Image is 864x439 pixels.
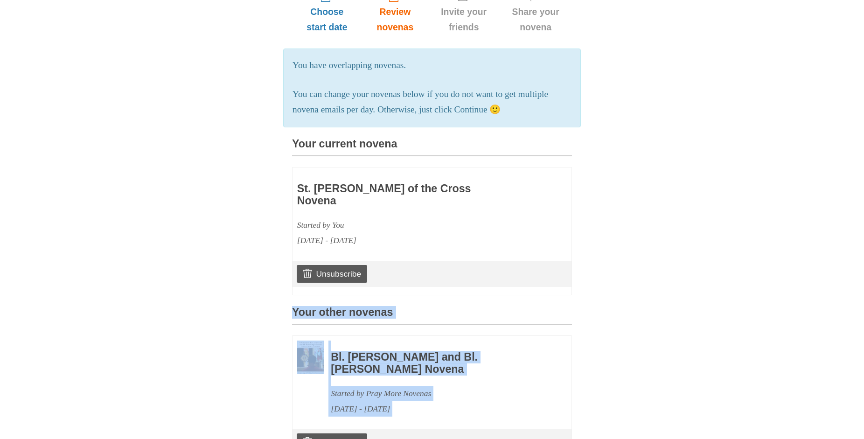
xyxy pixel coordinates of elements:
[331,386,546,401] div: Started by Pray More Novenas
[293,58,571,73] p: You have overlapping novenas.
[371,4,419,35] span: Review novenas
[297,183,513,207] h3: St. [PERSON_NAME] of the Cross Novena
[438,4,490,35] span: Invite your friends
[297,265,367,283] a: Unsubscribe
[293,87,571,118] p: You can change your novenas below if you do not want to get multiple novena emails per day. Other...
[297,341,324,375] img: Novena image
[301,4,353,35] span: Choose start date
[297,233,513,248] div: [DATE] - [DATE]
[509,4,563,35] span: Share your novena
[297,217,513,233] div: Started by You
[331,401,546,417] div: [DATE] - [DATE]
[331,351,546,375] h3: Bl. [PERSON_NAME] and Bl. [PERSON_NAME] Novena
[292,138,572,156] h3: Your current novena
[292,307,572,325] h3: Your other novenas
